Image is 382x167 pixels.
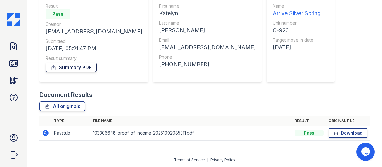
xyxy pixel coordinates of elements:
[356,143,376,161] iframe: chat widget
[46,21,142,27] div: Creator
[46,63,97,72] a: Summary PDF
[52,116,90,126] th: Type
[90,116,292,126] th: File name
[159,37,256,43] div: Email
[273,20,321,26] div: Unit number
[90,126,292,141] td: 103306648_proof_of_income_20251002085311.pdf
[174,158,205,162] a: Terms of Service
[159,54,256,60] div: Phone
[273,3,321,18] a: Name Arrive Silver Spring
[159,3,256,9] div: First name
[273,9,321,18] div: Arrive Silver Spring
[329,128,367,138] a: Download
[159,26,256,35] div: [PERSON_NAME]
[326,116,370,126] th: Original file
[295,130,324,136] div: Pass
[46,44,142,53] div: [DATE] 05:21:47 PM
[46,38,142,44] div: Submitted
[39,101,85,111] a: All originals
[273,26,321,35] div: C-920
[273,3,321,9] div: Name
[273,37,321,43] div: Target move in date
[46,27,142,36] div: [EMAIL_ADDRESS][DOMAIN_NAME]
[159,60,256,69] div: [PHONE_NUMBER]
[210,158,235,162] a: Privacy Policy
[7,13,20,26] img: CE_Icon_Blue-c292c112584629df590d857e76928e9f676e5b41ef8f769ba2f05ee15b207248.png
[159,20,256,26] div: Last name
[273,43,321,52] div: [DATE]
[46,55,142,61] div: Result summary
[159,43,256,52] div: [EMAIL_ADDRESS][DOMAIN_NAME]
[46,9,70,19] div: Pass
[292,116,326,126] th: Result
[46,3,142,9] div: Result
[207,158,208,162] div: |
[52,126,90,141] td: Paystub
[159,9,256,18] div: Katelyn
[39,90,92,99] div: Document Results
